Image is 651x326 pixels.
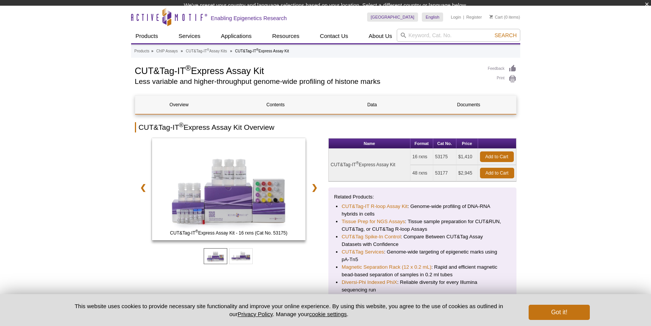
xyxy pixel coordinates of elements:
a: Products [131,29,163,43]
a: Magnetic Separation Rack (12 x 0.2 mL) [342,263,431,271]
td: $2,945 [456,165,478,181]
a: Overview [135,96,223,114]
td: 53177 [433,165,456,181]
li: » [230,49,232,53]
li: : Tissue sample preparation for CUT&RUN, CUT&Tag, or CUT&Tag R-loop Assays [342,218,503,233]
a: English [422,13,443,22]
sup: ® [179,121,184,128]
a: Diversi-Phi Indexed PhiX [342,279,397,286]
h2: CUT&Tag-IT Express Assay Kit Overview [135,122,516,132]
a: Resources [268,29,304,43]
a: Add to Cart [480,151,514,162]
li: » [181,49,183,53]
li: : Reliable diversity for every Illumina sequencing run [342,279,503,294]
sup: ® [207,48,209,52]
a: Documents [425,96,513,114]
button: cookie settings [309,311,347,317]
img: Your Cart [489,15,493,19]
a: CUT&Tag-IT®Assay Kits [186,48,227,55]
button: Search [492,32,519,39]
a: CUT&Tag-IT R-loop Assay Kit [342,203,407,210]
a: About Us [364,29,397,43]
p: Related Products: [334,193,511,201]
li: : Genome-wide profiling of DNA-RNA hybrids in cells [342,203,503,218]
a: CUT&Tag Services [342,248,384,256]
a: ❮ [135,179,151,196]
img: CUT&Tag-IT Express Assay Kit - 16 rxns [152,138,306,241]
a: CUT&Tag-IT Express Assay Kit - 16 rxns [152,138,306,243]
sup: ® [356,161,359,165]
sup: ® [256,48,258,52]
th: Price [456,139,478,149]
a: Login [451,14,461,20]
td: $1,410 [456,149,478,165]
td: 16 rxns [410,149,433,165]
h1: CUT&Tag-IT Express Assay Kit [135,65,480,76]
a: Data [328,96,416,114]
li: | [463,13,464,22]
sup: ® [195,229,198,233]
button: Got it! [529,305,589,320]
td: CUT&Tag-IT Express Assay Kit [329,149,410,181]
a: ❯ [306,179,323,196]
a: Print [488,75,516,83]
p: This website uses cookies to provide necessary site functionality and improve your online experie... [62,302,516,318]
li: » [151,49,154,53]
li: : Compare Between CUT&Tag Assay Datasets with Confidence [342,233,503,248]
a: Add to Cart [480,168,514,178]
th: Name [329,139,410,149]
td: 53175 [433,149,456,165]
li: CUT&Tag-IT Express Assay Kit [235,49,289,53]
a: Feedback [488,65,516,73]
a: Register [466,14,482,20]
th: Format [410,139,433,149]
a: Cart [489,14,503,20]
li: (0 items) [489,13,520,22]
h2: Enabling Epigenetics Research [211,15,287,22]
a: CUT&Tag Spike-In Control [342,233,401,241]
a: [GEOGRAPHIC_DATA] [367,13,418,22]
td: 48 rxns [410,165,433,181]
a: Products [135,48,149,55]
li: : Genome-wide targeting of epigenetic marks using pA-Tn5 [342,248,503,263]
span: Search [494,32,516,38]
span: CUT&Tag-IT Express Assay Kit - 16 rxns (Cat No. 53175) [154,229,304,237]
a: Services [174,29,205,43]
li: : Rapid and efficient magnetic bead-based separation of samples in 0.2 ml tubes [342,263,503,279]
a: ChIP Assays [156,48,178,55]
a: Privacy Policy [238,311,272,317]
a: Applications [216,29,256,43]
h2: Less variable and higher-throughput genome-wide profiling of histone marks [135,78,480,85]
a: Contact Us [315,29,353,43]
input: Keyword, Cat. No. [397,29,520,42]
sup: ® [185,64,191,72]
a: Tissue Prep for NGS Assays [342,218,405,225]
img: Change Here [351,6,371,24]
th: Cat No. [433,139,456,149]
a: Contents [232,96,320,114]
